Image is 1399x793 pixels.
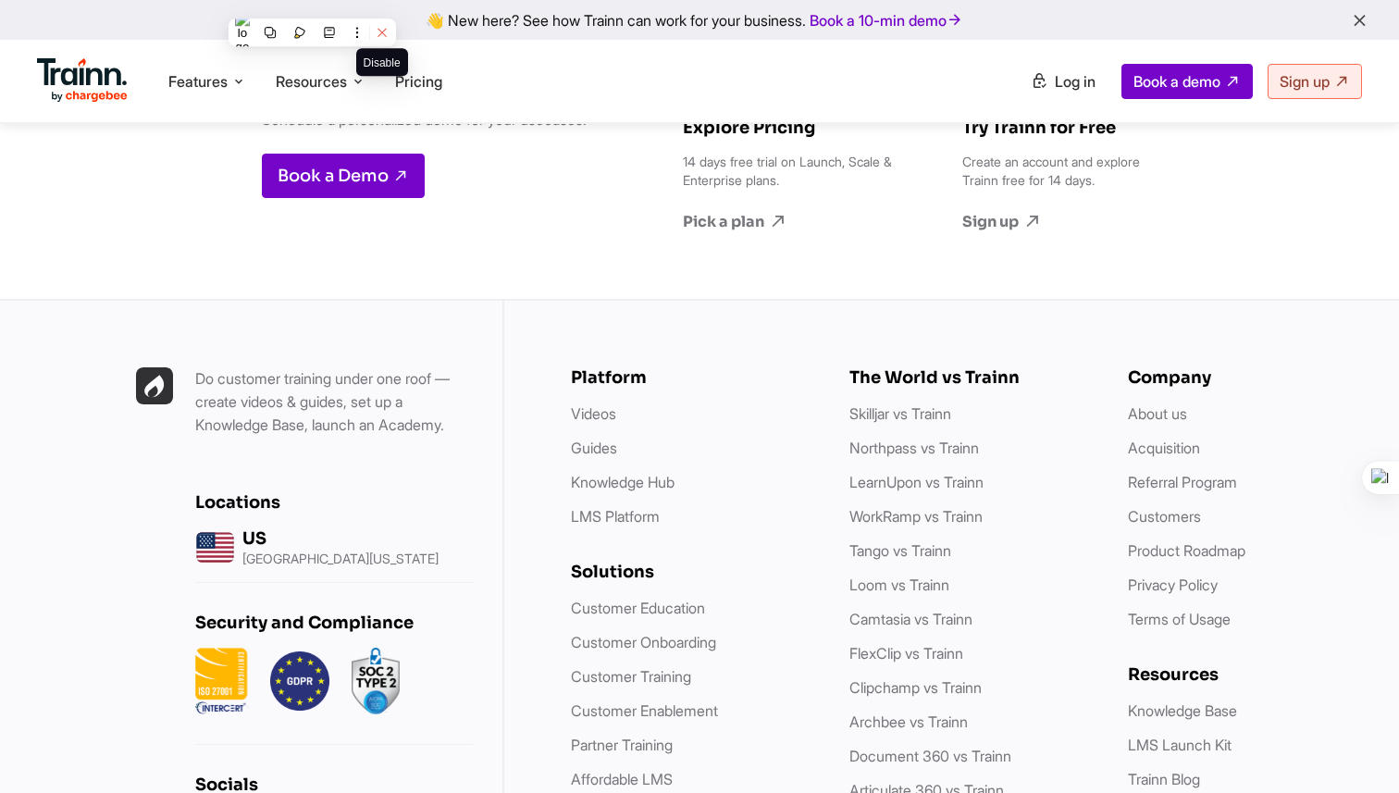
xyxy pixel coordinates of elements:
[262,154,425,198] a: Book a Demo
[352,648,400,714] img: soc2
[276,71,347,92] span: Resources
[1128,473,1237,491] a: Referral Program
[849,576,949,594] a: Loom vs Trainn
[849,473,984,491] a: LearnUpon vs Trainn
[683,212,896,232] a: Pick a plan
[195,367,473,437] p: Do customer training under one roof — create videos & guides, set up a Knowledge Base, launch an ...
[195,648,248,714] img: ISO
[1128,404,1187,423] a: About us
[1128,576,1218,594] a: Privacy Policy
[1280,72,1330,91] span: Sign up
[1128,439,1200,457] a: Acquisition
[571,404,616,423] a: Videos
[849,439,979,457] a: Northpass vs Trainn
[849,507,983,526] a: WorkRamp vs Trainn
[571,633,716,651] a: Customer Onboarding
[571,701,718,720] a: Customer Enablement
[242,528,439,549] div: US
[395,72,442,91] a: Pricing
[1306,704,1399,793] iframe: Chat Widget
[1128,367,1369,388] div: Company
[962,118,1175,138] h3: Try Trainn for Free
[683,118,896,138] h3: Explore Pricing
[683,153,896,190] p: 14 days free trial on Launch, Scale & Enterprise plans.
[242,552,439,565] p: [GEOGRAPHIC_DATA][US_STATE]
[195,527,235,567] img: us headquarters
[962,153,1175,190] p: Create an account and explore Trainn free for 14 days.
[806,7,967,33] a: Book a 10-min demo
[1121,64,1253,99] a: Book a demo
[571,667,691,686] a: Customer Training
[849,747,1011,765] a: Document 360 vs Trainn
[571,367,812,388] div: Platform
[195,613,473,633] div: Security and Compliance
[849,678,982,697] a: Clipchamp vs Trainn
[1133,72,1220,91] span: Book a demo
[571,562,812,582] div: Solutions
[849,404,951,423] a: Skilljar vs Trainn
[195,492,473,513] div: Locations
[1128,610,1231,628] a: Terms of Usage
[1128,736,1232,754] a: LMS Launch Kit
[1055,72,1096,91] span: Log in
[270,648,329,714] img: GDPR.png
[571,736,673,754] a: Partner Training
[1128,507,1201,526] a: Customers
[571,439,617,457] a: Guides
[168,71,228,92] span: Features
[849,712,968,731] a: Archbee vs Trainn
[571,507,660,526] a: LMS Platform
[11,11,1388,29] div: 👋 New here? See how Trainn can work for your business.
[1268,64,1362,99] a: Sign up
[1128,541,1245,560] a: Product Roadmap
[571,770,673,788] a: Affordable LMS
[571,473,675,491] a: Knowledge Hub
[1020,65,1107,98] a: Log in
[1128,770,1200,788] a: Trainn Blog
[37,58,128,103] img: Trainn Logo
[849,367,1091,388] div: The World vs Trainn
[1128,701,1237,720] a: Knowledge Base
[849,644,963,663] a: FlexClip vs Trainn
[962,212,1175,232] a: Sign up
[1128,664,1369,685] div: Resources
[136,367,173,404] img: Trainn | everything under one roof
[849,541,951,560] a: Tango vs Trainn
[571,599,705,617] a: Customer Education
[849,610,972,628] a: Camtasia vs Trainn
